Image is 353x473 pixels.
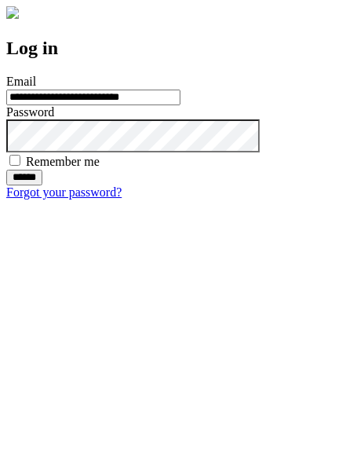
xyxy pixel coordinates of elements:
[26,155,100,168] label: Remember me
[6,75,36,88] label: Email
[6,38,347,59] h2: Log in
[6,6,19,19] img: logo-4e3dc11c47720685a147b03b5a06dd966a58ff35d612b21f08c02c0306f2b779.png
[6,105,54,119] label: Password
[6,185,122,199] a: Forgot your password?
